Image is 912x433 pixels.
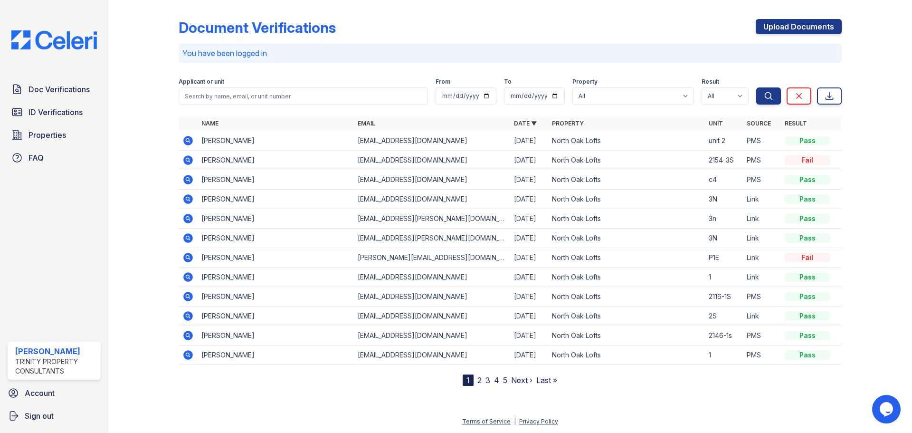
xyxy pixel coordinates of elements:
[198,190,354,209] td: [PERSON_NAME]
[705,268,743,287] td: 1
[705,248,743,268] td: P1E
[548,131,704,151] td: North Oak Lofts
[504,78,512,86] label: To
[548,248,704,268] td: North Oak Lofts
[510,287,548,307] td: [DATE]
[514,120,537,127] a: Date ▼
[705,151,743,170] td: 2154-3S
[4,406,104,425] a: Sign out
[548,151,704,170] td: North Oak Lofts
[28,106,83,118] span: ID Verifications
[548,346,704,365] td: North Oak Lofts
[705,170,743,190] td: c4
[743,248,781,268] td: Link
[511,375,532,385] a: Next ›
[354,229,510,248] td: [EMAIL_ADDRESS][PERSON_NAME][DOMAIN_NAME]
[485,375,490,385] a: 3
[8,125,101,144] a: Properties
[28,84,90,95] span: Doc Verifications
[510,346,548,365] td: [DATE]
[201,120,218,127] a: Name
[182,48,838,59] p: You have been logged in
[510,190,548,209] td: [DATE]
[494,375,499,385] a: 4
[548,190,704,209] td: North Oak Lofts
[785,350,830,360] div: Pass
[743,229,781,248] td: Link
[15,346,97,357] div: [PERSON_NAME]
[477,375,482,385] a: 2
[354,248,510,268] td: [PERSON_NAME][EMAIL_ADDRESS][DOMAIN_NAME]
[552,120,584,127] a: Property
[785,120,807,127] a: Result
[572,78,598,86] label: Property
[510,268,548,287] td: [DATE]
[743,209,781,229] td: Link
[705,307,743,326] td: 2S
[705,131,743,151] td: unit 2
[705,190,743,209] td: 3N
[785,292,830,301] div: Pass
[503,375,507,385] a: 5
[510,131,548,151] td: [DATE]
[785,233,830,243] div: Pass
[354,268,510,287] td: [EMAIL_ADDRESS][DOMAIN_NAME]
[548,209,704,229] td: North Oak Lofts
[548,307,704,326] td: North Oak Lofts
[785,272,830,282] div: Pass
[436,78,450,86] label: From
[179,87,428,105] input: Search by name, email, or unit number
[358,120,375,127] a: Email
[179,78,224,86] label: Applicant or unit
[514,418,516,425] div: |
[548,268,704,287] td: North Oak Lofts
[463,375,474,386] div: 1
[354,131,510,151] td: [EMAIL_ADDRESS][DOMAIN_NAME]
[785,253,830,262] div: Fail
[548,229,704,248] td: North Oak Lofts
[354,287,510,307] td: [EMAIL_ADDRESS][DOMAIN_NAME]
[198,151,354,170] td: [PERSON_NAME]
[519,418,558,425] a: Privacy Policy
[743,131,781,151] td: PMS
[785,311,830,321] div: Pass
[872,395,902,423] iframe: chat widget
[198,209,354,229] td: [PERSON_NAME]
[743,326,781,346] td: PMS
[743,307,781,326] td: Link
[785,175,830,184] div: Pass
[510,248,548,268] td: [DATE]
[354,346,510,365] td: [EMAIL_ADDRESS][DOMAIN_NAME]
[4,30,104,49] img: CE_Logo_Blue-a8612792a0a2168367f1c8372b55b34899dd931a85d93a1a3d3e32e68fde9ad4.png
[743,151,781,170] td: PMS
[510,229,548,248] td: [DATE]
[510,209,548,229] td: [DATE]
[743,287,781,307] td: PMS
[743,268,781,287] td: Link
[743,190,781,209] td: Link
[785,194,830,204] div: Pass
[756,19,842,34] a: Upload Documents
[747,120,771,127] a: Source
[198,287,354,307] td: [PERSON_NAME]
[8,80,101,99] a: Doc Verifications
[548,287,704,307] td: North Oak Lofts
[510,170,548,190] td: [DATE]
[198,326,354,346] td: [PERSON_NAME]
[198,248,354,268] td: [PERSON_NAME]
[198,131,354,151] td: [PERSON_NAME]
[510,307,548,326] td: [DATE]
[785,155,830,165] div: Fail
[510,326,548,346] td: [DATE]
[705,209,743,229] td: 3n
[198,170,354,190] td: [PERSON_NAME]
[8,103,101,122] a: ID Verifications
[198,307,354,326] td: [PERSON_NAME]
[705,229,743,248] td: 3N
[785,214,830,223] div: Pass
[179,19,336,36] div: Document Verifications
[785,331,830,340] div: Pass
[705,346,743,365] td: 1
[743,170,781,190] td: PMS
